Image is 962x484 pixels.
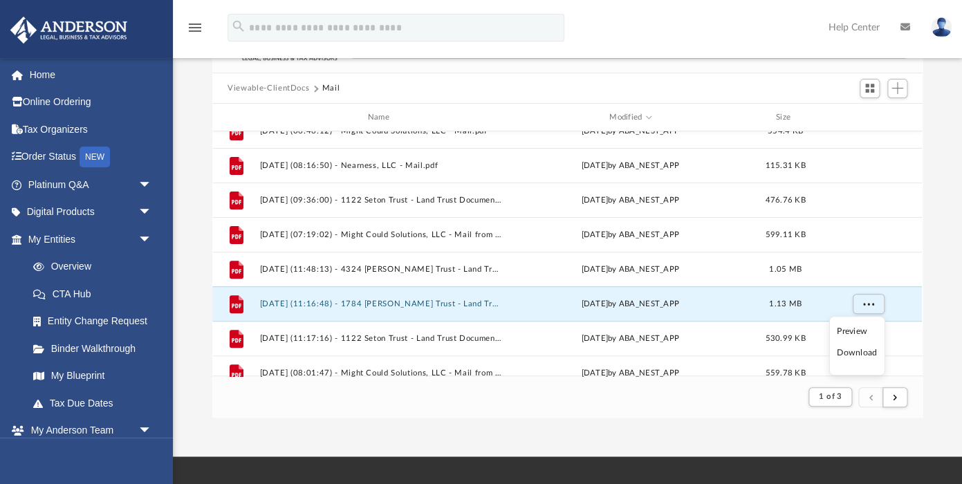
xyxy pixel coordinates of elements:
[19,280,173,308] a: CTA Hub
[80,147,110,167] div: NEW
[768,127,803,135] span: 554.4 KB
[10,115,173,143] a: Tax Organizers
[509,229,752,241] div: [DATE] by ABA_NEST_APP
[19,389,173,417] a: Tax Due Dates
[260,265,503,274] button: [DATE] (11:48:13) - 4324 [PERSON_NAME] Trust - Land Trust Documents from [PERSON_NAME].pdf
[260,196,503,205] button: [DATE] (09:36:00) - 1122 Seton Trust - Land Trust Documents.pdf
[19,253,173,281] a: Overview
[860,79,880,98] button: Switch to Grid View
[765,231,805,239] span: 599.11 KB
[138,171,166,199] span: arrow_drop_down
[509,333,752,345] div: [DATE] by ABA_NEST_APP
[19,335,173,362] a: Binder Walkthrough
[19,308,173,335] a: Entity Change Request
[228,82,309,95] button: Viewable-ClientDocs
[829,316,885,375] ul: More options
[231,19,246,34] i: search
[931,17,952,37] img: User Pic
[509,194,752,207] div: [DATE] by ABA_NEST_APP
[138,417,166,445] span: arrow_drop_down
[769,300,802,308] span: 1.13 MB
[10,89,173,116] a: Online Ordering
[819,393,842,400] span: 1 of 3
[758,111,813,124] div: Size
[322,82,340,95] button: Mail
[19,362,166,390] a: My Blueprint
[509,298,752,310] div: [DATE] by ABA_NEST_APP
[509,263,752,276] div: [DATE] by ABA_NEST_APP
[219,111,253,124] div: id
[769,266,802,273] span: 1.05 MB
[10,417,166,445] a: My Anderson Teamarrow_drop_down
[138,198,166,227] span: arrow_drop_down
[887,79,908,98] button: Add
[819,111,916,124] div: id
[10,198,173,226] a: Digital Productsarrow_drop_down
[837,346,877,360] li: Download
[509,367,752,380] div: [DATE] by ABA_NEST_APP
[10,143,173,171] a: Order StatusNEW
[260,161,503,170] button: [DATE] (08:16:50) - Nearness, LLC - Mail.pdf
[508,111,752,124] div: Modified
[853,294,885,315] button: More options
[837,324,877,339] li: Preview
[765,196,805,204] span: 476.76 KB
[260,127,503,136] button: [DATE] (06:46:12) - Might Could Solutions, LLC - Mail.pdf
[10,225,173,253] a: My Entitiesarrow_drop_down
[260,230,503,239] button: [DATE] (07:19:02) - Might Could Solutions, LLC - Mail from [PERSON_NAME] Bank.pdf
[808,387,852,407] button: 1 of 3
[509,125,752,138] div: [DATE] by ABA_NEST_APP
[138,225,166,254] span: arrow_drop_down
[259,111,503,124] div: Name
[260,299,503,308] button: [DATE] (11:16:48) - 1784 [PERSON_NAME] Trust - Land Trust Documents from [PERSON_NAME].pdf
[187,19,203,36] i: menu
[260,369,503,378] button: [DATE] (08:01:47) - Might Could Solutions, LLC - Mail from [PERSON_NAME] Bank.pdf
[6,17,131,44] img: Anderson Advisors Platinum Portal
[10,61,173,89] a: Home
[260,334,503,343] button: [DATE] (11:17:16) - 1122 Seton Trust - Land Trust Documents.pdf
[765,369,805,377] span: 559.78 KB
[765,162,805,169] span: 115.31 KB
[765,335,805,342] span: 530.99 KB
[509,160,752,172] div: [DATE] by ABA_NEST_APP
[10,171,173,198] a: Platinum Q&Aarrow_drop_down
[187,26,203,36] a: menu
[212,131,922,376] div: grid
